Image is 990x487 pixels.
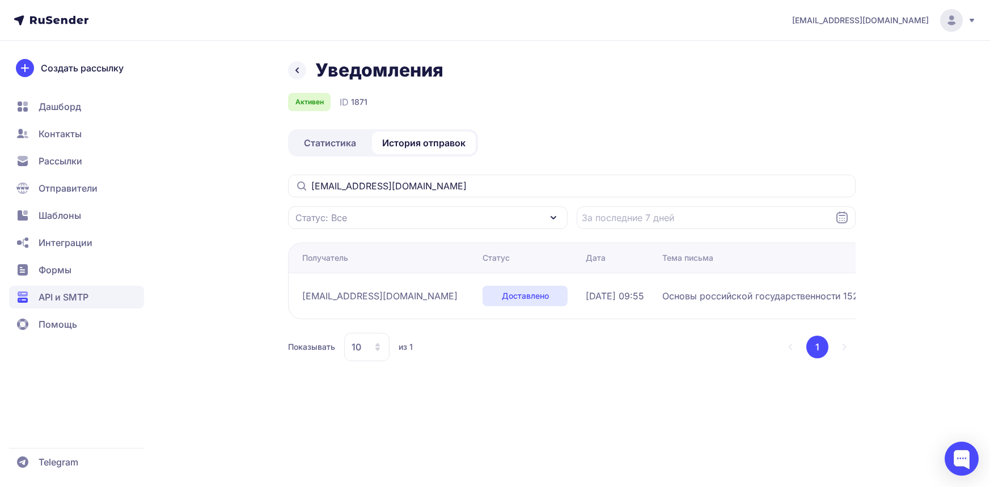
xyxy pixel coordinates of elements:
div: ID [340,95,367,109]
span: Контакты [39,127,82,141]
span: Рассылки [39,154,82,168]
span: Формы [39,263,71,277]
span: API и SMTP [39,290,88,304]
span: Шаблоны [39,209,81,222]
h1: Уведомления [315,59,443,82]
span: из 1 [399,341,413,353]
span: Статистика [304,136,356,150]
div: Статус [483,252,510,264]
button: 1 [806,336,828,358]
span: Создать рассылку [41,61,124,75]
a: История отправок [372,132,476,154]
span: Основы российской государственности 1525, 1527, 1536, 1538, 1539, 1555, 1561а, 1561б, 1567а, 1567... [662,289,946,303]
span: Telegram [39,455,78,469]
span: Статус: Все [295,211,347,225]
span: Показывать [288,341,335,353]
span: 1871 [351,96,367,108]
input: Поиск [288,175,856,197]
span: Отправители [39,181,98,195]
span: [DATE] 09:55 [586,289,644,303]
span: Дашборд [39,100,81,113]
span: Доставлено [502,290,549,302]
div: Дата [586,252,606,264]
div: Получатель [302,252,348,264]
div: Тема письма [662,252,713,264]
span: История отправок [382,136,466,150]
span: Помощь [39,317,77,331]
a: Telegram [9,451,144,473]
input: Datepicker input [577,206,856,229]
span: [EMAIL_ADDRESS][DOMAIN_NAME] [792,15,929,26]
a: Статистика [290,132,370,154]
span: [EMAIL_ADDRESS][DOMAIN_NAME] [302,289,458,303]
span: 10 [352,340,361,354]
span: Интеграции [39,236,92,249]
span: Активен [295,98,324,107]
